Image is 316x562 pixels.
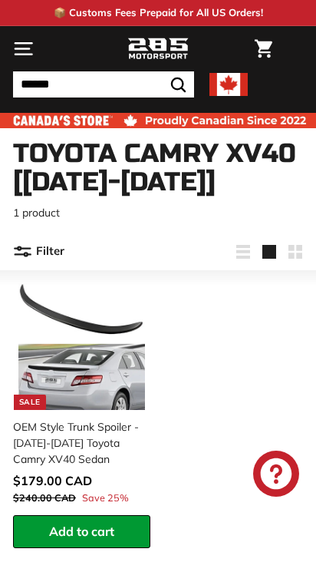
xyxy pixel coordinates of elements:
a: Sale OEM Style Trunk Spoiler - [DATE]-[DATE] Toyota Camry XV40 Sedan Save 25% [13,278,150,515]
span: Add to cart [49,524,114,539]
h1: Toyota Camry XV40 [[DATE]-[DATE]] [13,140,303,197]
img: Logo_285_Motorsport_areodynamics_components [127,36,189,62]
div: OEM Style Trunk Spoiler - [DATE]-[DATE] Toyota Camry XV40 Sedan [13,419,141,468]
button: Add to cart [13,515,150,548]
span: $240.00 CAD [13,491,76,504]
button: Filter [13,233,64,270]
p: 1 product [13,205,303,221]
span: Save 25% [82,491,129,505]
a: Cart [247,27,280,71]
p: 📦 Customs Fees Prepaid for All US Orders! [54,5,263,21]
inbox-online-store-chat: Shopify online store chat [249,451,304,501]
div: Sale [14,395,46,410]
input: Search [13,71,194,98]
span: $179.00 CAD [13,473,92,488]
